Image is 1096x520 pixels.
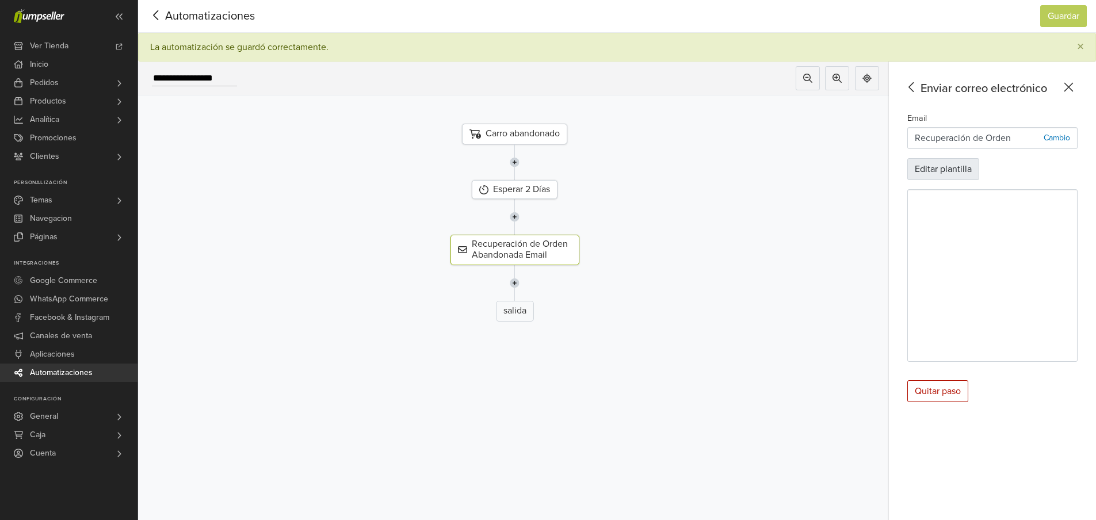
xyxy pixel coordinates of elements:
[1077,39,1084,55] span: ×
[30,345,75,364] span: Aplicaciones
[30,228,58,246] span: Páginas
[510,265,520,301] img: line-7960e5f4d2b50ad2986e.svg
[907,112,927,125] label: Email
[30,327,92,345] span: Canales de venta
[496,301,534,322] div: salida
[30,364,93,382] span: Automatizaciones
[907,380,968,402] div: Quitar paso
[510,144,520,180] img: line-7960e5f4d2b50ad2986e.svg
[14,260,138,267] p: Integraciones
[30,110,59,129] span: Analítica
[915,131,1044,145] p: Recuperación de Orden Abandonada
[30,191,52,209] span: Temas
[30,209,72,228] span: Navegacion
[150,41,329,53] div: La automatización se guardó correctamente.
[472,180,557,199] div: Esperar 2 Días
[30,444,56,462] span: Cuenta
[450,235,579,265] div: Recuperación de Orden Abandonada Email
[30,37,68,55] span: Ver Tienda
[14,179,138,186] p: Personalización
[907,158,979,180] button: Editar plantilla
[30,290,108,308] span: WhatsApp Commerce
[903,80,1078,97] div: Enviar correo electrónico
[30,407,58,426] span: General
[14,396,138,403] p: Configuración
[908,190,1077,361] iframe: Recuperación de Orden Abandonada
[30,74,59,92] span: Pedidos
[147,7,237,25] span: Automatizaciones
[462,124,567,144] div: Carro abandonado
[30,92,66,110] span: Productos
[30,129,77,147] span: Promociones
[1040,5,1087,27] button: Guardar
[1044,132,1070,144] p: Cambio
[30,55,48,74] span: Inicio
[30,426,45,444] span: Caja
[510,199,520,235] img: line-7960e5f4d2b50ad2986e.svg
[30,147,59,166] span: Clientes
[30,272,97,290] span: Google Commerce
[30,308,109,327] span: Facebook & Instagram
